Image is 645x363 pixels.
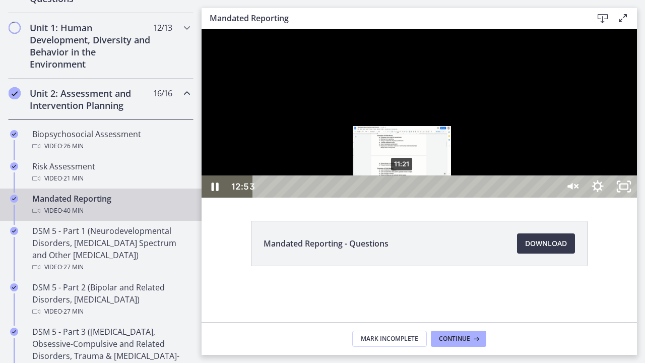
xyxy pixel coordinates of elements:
i: Completed [10,162,18,170]
div: Mandated Reporting [32,193,189,217]
i: Completed [10,227,18,235]
button: Show settings menu [383,146,409,168]
div: DSM 5 - Part 2 (Bipolar and Related Disorders, [MEDICAL_DATA]) [32,281,189,318]
span: · 27 min [62,261,84,273]
h2: Unit 2: Assessment and Intervention Planning [30,87,153,111]
div: Risk Assessment [32,160,189,185]
span: · 27 min [62,306,84,318]
span: 16 / 16 [153,87,172,99]
div: Video [32,140,189,152]
div: Video [32,306,189,318]
i: Completed [9,87,21,99]
div: DSM 5 - Part 1 (Neurodevelopmental Disorders, [MEDICAL_DATA] Spectrum and Other [MEDICAL_DATA]) [32,225,189,273]
span: · 21 min [62,172,84,185]
button: Unfullscreen [409,146,435,168]
i: Completed [10,283,18,291]
div: Biopsychosocial Assessment [32,128,189,152]
iframe: Video Lesson [202,29,637,198]
i: Completed [10,195,18,203]
a: Download [517,233,575,254]
span: · 26 min [62,140,84,152]
button: Continue [431,331,486,347]
span: Continue [439,335,470,343]
h2: Unit 1: Human Development, Diversity and Behavior in the Environment [30,22,153,70]
div: Video [32,261,189,273]
span: 12 / 13 [153,22,172,34]
h3: Mandated Reporting [210,12,576,24]
div: Video [32,205,189,217]
button: Mark Incomplete [352,331,427,347]
div: Video [32,172,189,185]
span: Mandated Reporting - Questions [264,237,389,250]
span: Mark Incomplete [361,335,418,343]
span: · 40 min [62,205,84,217]
i: Completed [10,328,18,336]
i: Completed [10,130,18,138]
button: Unmute [357,146,383,168]
span: Download [525,237,567,250]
